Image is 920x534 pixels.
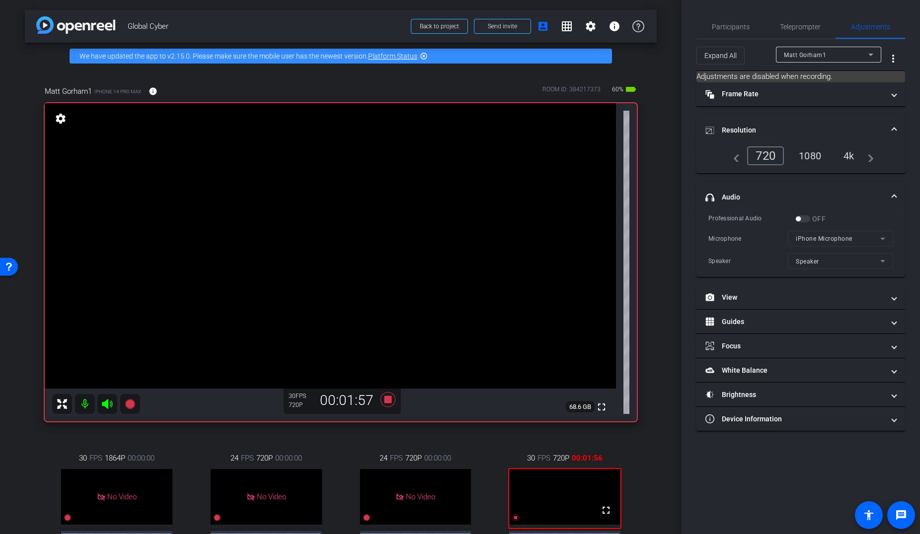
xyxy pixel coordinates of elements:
span: Send invite [488,22,517,30]
span: FPS [241,453,254,464]
mat-icon: accessibility [863,509,875,521]
mat-expansion-panel-header: Brightness [696,383,905,406]
a: Platform Status [368,52,417,60]
span: Adjustments [851,23,890,30]
span: iPhone 14 Pro Max [94,88,141,95]
mat-panel-title: Audio [705,192,884,202]
mat-panel-title: Frame Rate [705,89,884,99]
mat-icon: info [149,87,157,96]
span: 68.6 GB [566,401,595,413]
mat-panel-title: View [705,292,884,303]
div: Microphone [708,234,788,244]
span: Matt Gorham1 [45,86,92,97]
span: 720P [405,453,422,464]
mat-icon: account_box [537,20,549,32]
div: We have updated the app to v2.15.0. Please make sure the mobile user has the newest version. [70,49,612,64]
button: More Options for Adjustments Panel [881,47,905,70]
mat-icon: navigate_next [862,150,874,162]
label: OFF [810,214,826,224]
mat-expansion-panel-header: Audio [696,182,905,213]
mat-icon: navigate_before [728,150,740,162]
mat-expansion-panel-header: Device Information [696,407,905,431]
span: FPS [537,453,550,464]
span: No Video [107,492,137,501]
mat-panel-title: Focus [705,341,884,351]
span: No Video [406,492,435,501]
div: Resolution [696,146,905,173]
mat-panel-title: Device Information [705,414,884,424]
span: Expand All [704,46,737,65]
span: FPS [390,453,403,464]
div: ROOM ID: 384217373 [542,85,601,99]
mat-panel-title: Brightness [705,390,884,400]
mat-expansion-panel-header: Frame Rate [696,82,905,106]
mat-icon: fullscreen [600,504,612,516]
mat-icon: battery_std [625,83,637,95]
button: Send invite [474,19,531,34]
mat-expansion-panel-header: View [696,285,905,309]
mat-icon: highlight_off [420,52,428,60]
span: 24 [230,453,238,464]
mat-panel-title: Guides [705,317,884,327]
span: 30 [527,453,535,464]
mat-icon: grid_on [561,20,573,32]
span: FPS [89,453,102,464]
span: 00:00:00 [424,453,451,464]
span: Participants [712,23,750,30]
span: 720P [256,453,273,464]
mat-expansion-panel-header: Focus [696,334,905,358]
span: 60% [611,81,625,97]
mat-expansion-panel-header: Guides [696,310,905,334]
div: 30 [289,392,313,400]
div: 720P [289,401,313,409]
span: Back to project [420,23,459,30]
span: 00:01:56 [572,453,603,464]
mat-icon: info [609,20,620,32]
mat-expansion-panel-header: White Balance [696,358,905,382]
span: FPS [296,393,306,400]
span: Global Cyber [128,16,405,36]
span: 30 [79,453,87,464]
span: Matt Gorham1 [784,52,826,59]
div: Audio [696,213,905,277]
img: app-logo [36,16,115,34]
span: Teleprompter [780,23,821,30]
span: 1864P [105,453,125,464]
div: Professional Audio [708,213,795,223]
button: Expand All [696,47,745,65]
mat-panel-title: White Balance [705,365,884,376]
mat-panel-title: Resolution [705,125,884,135]
mat-icon: settings [585,20,597,32]
mat-icon: message [895,509,907,521]
span: 720P [553,453,569,464]
span: 00:00:00 [275,453,302,464]
button: Back to project [411,19,468,34]
span: No Video [257,492,286,501]
mat-expansion-panel-header: Resolution [696,115,905,146]
div: Speaker [708,256,788,266]
span: 24 [380,453,387,464]
mat-icon: fullscreen [596,401,608,413]
mat-card: Adjustments are disabled when recording. [696,71,905,82]
div: 00:01:57 [313,392,380,409]
mat-icon: settings [54,113,68,125]
span: 00:00:00 [128,453,154,464]
mat-icon: more_vert [887,53,899,65]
